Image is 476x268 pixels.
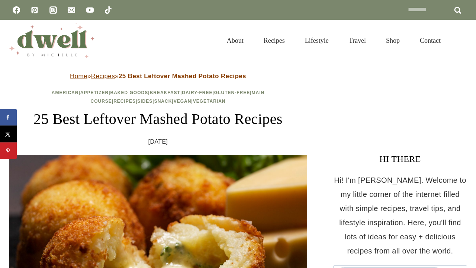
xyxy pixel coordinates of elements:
a: Email [64,3,79,17]
a: Baked Goods [110,90,148,95]
a: Facebook [9,3,24,17]
a: Contact [410,28,451,54]
a: Appetizer [80,90,109,95]
a: Recipes [113,99,136,104]
p: Hi! I'm [PERSON_NAME]. Welcome to my little corner of the internet filled with simple recipes, tr... [333,173,467,258]
a: Travel [339,28,376,54]
a: Home [70,73,87,80]
a: Breakfast [150,90,180,95]
img: DWELL by michelle [9,23,94,58]
a: Instagram [46,3,61,17]
a: Vegetarian [193,99,226,104]
a: Sides [137,99,152,104]
span: » » [70,73,246,80]
span: | | | | | | | | | | | [52,90,264,104]
h1: 25 Best Leftover Mashed Potato Recipes [9,108,307,130]
a: TikTok [101,3,116,17]
a: Pinterest [27,3,42,17]
a: YouTube [83,3,97,17]
h3: HI THERE [333,152,467,166]
strong: 25 Best Leftover Mashed Potato Recipes [119,73,246,80]
a: About [217,28,254,54]
a: American [52,90,79,95]
a: Vegan [174,99,192,104]
a: Lifestyle [295,28,339,54]
a: Recipes [91,73,115,80]
a: Dairy-Free [182,90,212,95]
a: Gluten-Free [214,90,250,95]
a: Shop [376,28,410,54]
button: View Search Form [454,34,467,47]
time: [DATE] [148,136,168,147]
a: Snack [154,99,172,104]
nav: Primary Navigation [217,28,451,54]
a: Recipes [254,28,295,54]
